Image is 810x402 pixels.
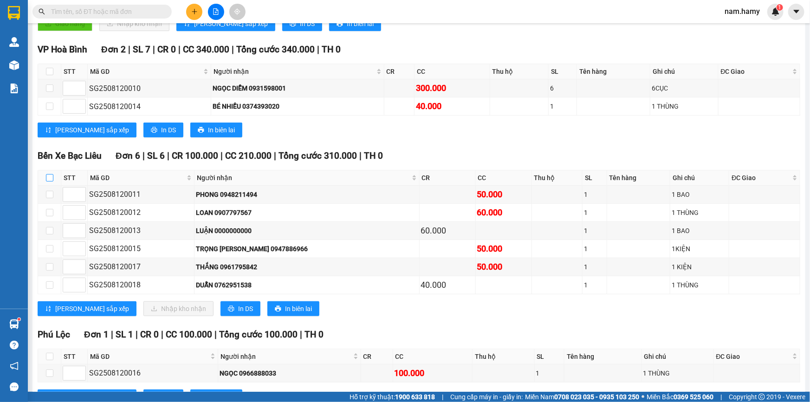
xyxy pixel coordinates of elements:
button: printerIn DS [282,16,322,31]
th: STT [61,64,88,79]
span: In biên lai [208,392,235,402]
span: search [39,8,45,15]
th: SL [583,170,607,186]
span: printer [275,305,281,313]
div: 1 BAO [672,226,727,236]
th: CR [420,170,476,186]
span: TH 0 [364,150,383,161]
span: sort-ascending [184,20,190,28]
div: 1 [584,189,605,200]
div: SG2508120013 [89,225,193,236]
span: Mã GD [90,351,208,362]
th: CC [393,349,473,364]
img: logo-vxr [8,6,20,20]
span: Cung cấp máy in - giấy in: [450,392,523,402]
th: SL [549,64,577,79]
span: Người nhận [197,173,409,183]
span: | [143,150,145,161]
span: message [10,383,19,391]
span: environment [53,22,61,30]
div: 1 BAO [672,189,727,200]
div: SG2508120016 [89,367,216,379]
th: CR [361,349,393,364]
span: Đơn 6 [116,150,140,161]
div: SG2508120014 [89,101,209,112]
th: Thu hộ [532,170,583,186]
button: printerIn biên lai [329,16,381,31]
span: ĐC Giao [721,66,791,77]
div: THẮNG 0961795842 [196,262,417,272]
span: In biên lai [208,125,235,135]
th: Ghi chú [642,349,714,364]
strong: 1900 633 818 [395,393,435,401]
span: | [442,392,443,402]
span: In biên lai [347,19,374,29]
th: SL [535,349,564,364]
span: VP Hoà Bình [38,44,87,55]
button: printerIn DS [143,123,183,137]
span: [PERSON_NAME] sắp xếp [194,19,268,29]
span: phone [53,34,61,41]
td: SG2508120010 [88,79,211,97]
span: CR 0 [140,329,159,340]
div: 50.000 [477,260,530,273]
div: DUẪN 0762951538 [196,280,417,290]
div: 40.000 [421,279,474,292]
span: | [317,44,319,55]
span: printer [337,20,343,28]
span: printer [198,127,204,134]
div: PHONG 0948211494 [196,189,417,200]
span: file-add [213,8,219,15]
span: SL 1 [116,329,133,340]
div: 6CỤC [652,83,717,93]
th: STT [61,349,88,364]
th: Thu hộ [490,64,549,79]
span: CR 0 [157,44,176,55]
span: ĐC Giao [732,173,791,183]
span: [PERSON_NAME] sắp xếp [55,392,129,402]
span: Miền Nam [525,392,639,402]
span: | [111,329,113,340]
span: | [153,44,155,55]
div: 1 [584,207,605,218]
td: SG2508120012 [88,204,194,222]
td: SG2508120014 [88,97,211,116]
th: CC [476,170,532,186]
th: Tên hàng [577,64,650,79]
span: question-circle [10,341,19,350]
b: GỬI : Bến Xe Bạc Liêu [4,58,129,73]
span: Bến Xe Bạc Liêu [38,150,102,161]
span: ĐC Giao [716,351,791,362]
strong: 0708 023 035 - 0935 103 250 [554,393,639,401]
span: | [214,329,217,340]
div: 1 THÙNG [672,280,727,290]
div: 1KIỆN [672,244,727,254]
span: | [167,150,169,161]
div: LOAN 0907797567 [196,207,417,218]
div: NGỌC 0966888033 [220,368,359,378]
td: SG2508120013 [88,222,194,240]
div: TRỌNG [PERSON_NAME] 0947886966 [196,244,417,254]
div: SG2508120012 [89,207,193,218]
input: Tìm tên, số ĐT hoặc mã đơn [51,6,161,17]
span: caret-down [792,7,801,16]
div: 1 [584,280,605,290]
sup: 1 [777,4,783,11]
span: copyright [758,394,765,400]
span: 1 [778,4,781,11]
span: Tổng cước 100.000 [219,329,298,340]
div: 6 [550,83,575,93]
sup: 1 [18,318,20,321]
span: | [178,44,181,55]
div: 60.000 [421,224,474,237]
span: CR 100.000 [172,150,218,161]
span: CC 210.000 [225,150,272,161]
span: Tổng cước 340.000 [236,44,315,55]
li: 0946 508 595 [4,32,177,44]
div: SG2508120017 [89,261,193,272]
div: 1 [536,368,563,378]
b: Nhà Xe Hà My [53,6,123,18]
span: sort-ascending [45,127,52,134]
span: aim [234,8,240,15]
span: plus [191,8,198,15]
